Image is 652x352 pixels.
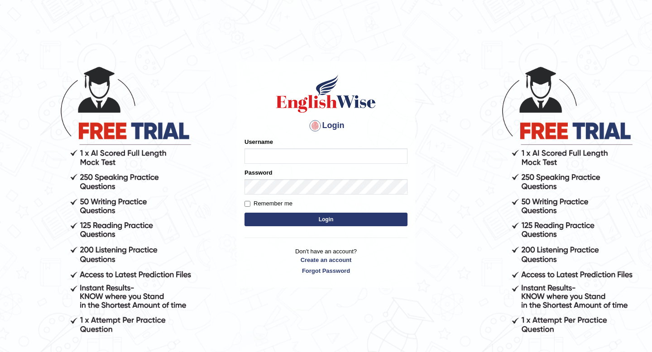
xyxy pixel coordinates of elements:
input: Remember me [244,201,250,207]
img: Logo of English Wise sign in for intelligent practice with AI [274,73,378,114]
label: Remember me [244,199,292,208]
label: Password [244,168,272,177]
a: Create an account [244,256,407,264]
h4: Login [244,119,407,133]
button: Login [244,213,407,226]
label: Username [244,138,273,146]
a: Forgot Password [244,266,407,275]
p: Don't have an account? [244,247,407,275]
